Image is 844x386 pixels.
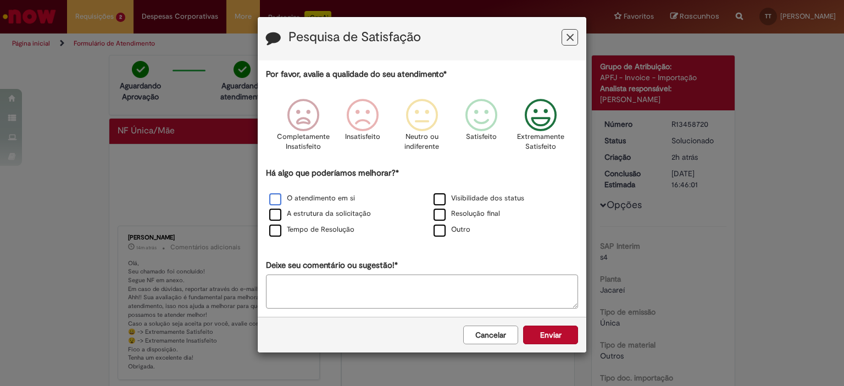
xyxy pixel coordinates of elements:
[434,193,524,204] label: Visibilidade dos status
[513,91,569,166] div: Extremamente Satisfeito
[266,69,447,80] label: Por favor, avalie a qualidade do seu atendimento*
[434,225,470,235] label: Outro
[269,225,354,235] label: Tempo de Resolução
[523,326,578,344] button: Enviar
[266,260,398,271] label: Deixe seu comentário ou sugestão!*
[402,132,442,152] p: Neutro ou indiferente
[269,193,355,204] label: O atendimento em si
[277,132,330,152] p: Completamente Insatisfeito
[463,326,518,344] button: Cancelar
[394,91,450,166] div: Neutro ou indiferente
[288,30,421,44] label: Pesquisa de Satisfação
[453,91,509,166] div: Satisfeito
[269,209,371,219] label: A estrutura da solicitação
[466,132,497,142] p: Satisfeito
[275,91,331,166] div: Completamente Insatisfeito
[345,132,380,142] p: Insatisfeito
[517,132,564,152] p: Extremamente Satisfeito
[335,91,391,166] div: Insatisfeito
[434,209,500,219] label: Resolução final
[266,167,578,238] div: Há algo que poderíamos melhorar?*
